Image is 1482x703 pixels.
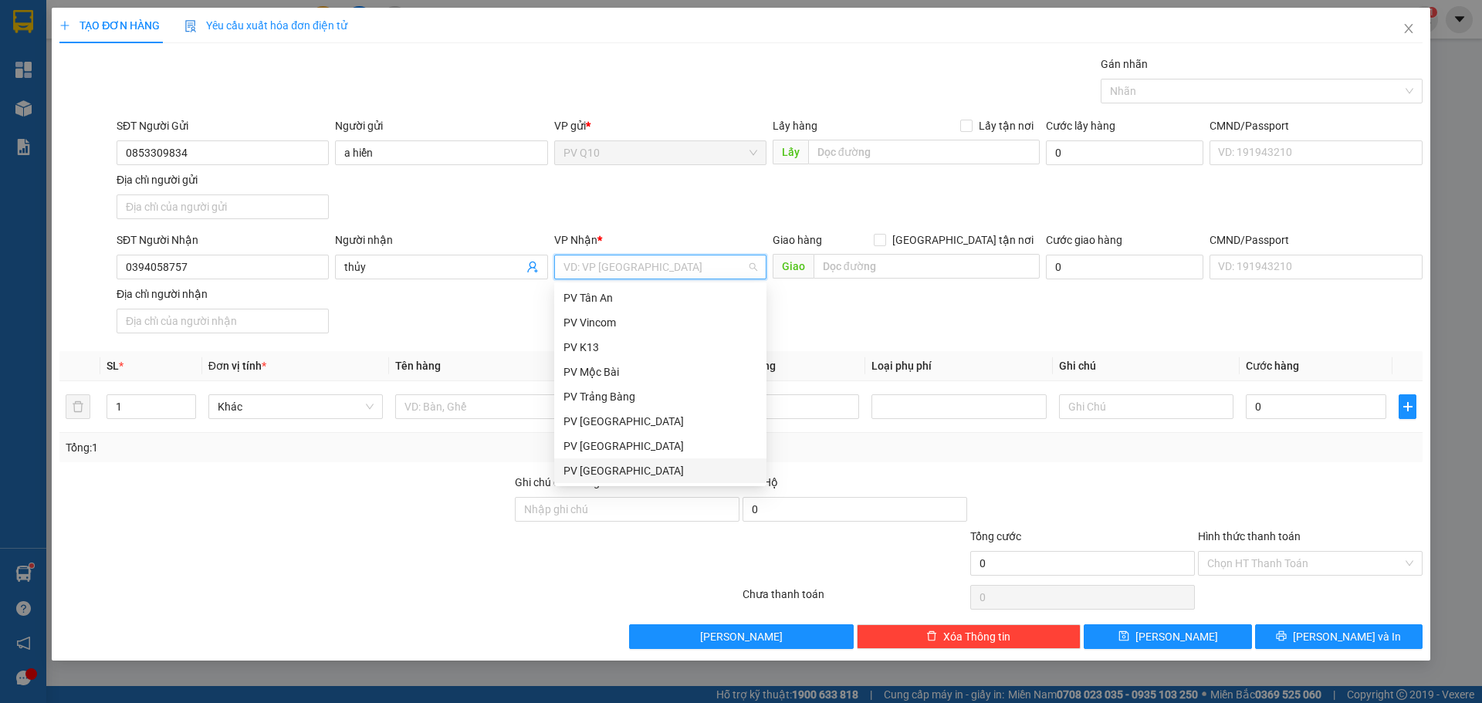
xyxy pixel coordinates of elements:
input: VD: Bàn, Ghế [395,394,570,419]
div: Chưa thanh toán [741,586,969,613]
label: Cước giao hàng [1046,234,1122,246]
span: Xóa Thông tin [943,628,1010,645]
div: PV [GEOGRAPHIC_DATA] [563,413,757,430]
span: close [1402,22,1415,35]
div: PV Hòa Thành [554,409,766,434]
label: Cước lấy hàng [1046,120,1115,132]
input: Địa chỉ của người gửi [117,194,329,219]
input: Ghi chú đơn hàng [515,497,739,522]
span: plus [59,20,70,31]
div: PV Tân An [563,289,757,306]
li: [STREET_ADDRESS][PERSON_NAME]. [GEOGRAPHIC_DATA], Tỉnh [GEOGRAPHIC_DATA] [144,38,645,57]
button: [PERSON_NAME] [629,624,854,649]
span: Cước hàng [1246,360,1299,372]
span: PV Q10 [563,141,757,164]
div: Địa chỉ người gửi [117,171,329,188]
span: [PERSON_NAME] và In [1293,628,1401,645]
span: Tên hàng [395,360,441,372]
span: Giao hàng [773,234,822,246]
span: [GEOGRAPHIC_DATA] tận nơi [886,232,1040,248]
span: Lấy hàng [773,120,817,132]
div: PV Mộc Bài [554,360,766,384]
div: PV Trảng Bàng [563,388,757,405]
span: TẠO ĐƠN HÀNG [59,19,160,32]
button: printer[PERSON_NAME] và In [1255,624,1423,649]
div: CMND/Passport [1210,117,1422,134]
b: GỬI : PV Q10 [19,112,142,137]
span: VP Nhận [554,234,597,246]
div: PV Vincom [554,310,766,335]
div: PV Mộc Bài [563,363,757,380]
div: SĐT Người Nhận [117,232,329,248]
span: printer [1276,630,1287,643]
li: Hotline: 1900 8153 [144,57,645,76]
input: Dọc đường [814,254,1040,279]
button: delete [66,394,90,419]
span: user-add [526,261,539,273]
span: [PERSON_NAME] [1135,628,1218,645]
button: deleteXóa Thông tin [857,624,1081,649]
th: Loại phụ phí [865,351,1052,381]
div: PV Trảng Bàng [554,384,766,409]
span: save [1118,630,1129,643]
span: Thu Hộ [743,476,778,488]
div: Địa chỉ người nhận [117,286,329,302]
div: PV [GEOGRAPHIC_DATA] [563,462,757,479]
div: SĐT Người Gửi [117,117,329,134]
span: Giao [773,254,814,279]
div: PV Tân An [554,286,766,310]
div: PV [GEOGRAPHIC_DATA] [563,438,757,455]
button: plus [1399,394,1416,419]
div: PV Phước Đông [554,434,766,458]
div: Tổng: 1 [66,439,572,456]
th: Ghi chú [1053,351,1240,381]
div: PV Tây Ninh [554,458,766,483]
span: Đơn vị tính [208,360,266,372]
input: Cước giao hàng [1046,255,1203,279]
label: Ghi chú đơn hàng [515,476,600,488]
input: Địa chỉ của người nhận [117,309,329,333]
span: Khác [218,395,374,418]
div: CMND/Passport [1210,232,1422,248]
label: Hình thức thanh toán [1198,530,1301,542]
span: Lấy tận nơi [973,117,1040,134]
img: logo.jpg [19,19,96,96]
input: Ghi Chú [1059,394,1233,419]
div: Người gửi [335,117,547,134]
div: PV K13 [554,335,766,360]
span: plus [1399,401,1415,413]
button: Close [1387,8,1430,51]
label: Gán nhãn [1101,58,1148,70]
div: VP gửi [554,117,766,134]
span: Tổng cước [970,530,1021,542]
span: delete [926,630,937,643]
div: PV Vincom [563,314,757,331]
input: Dọc đường [808,140,1040,164]
input: Cước lấy hàng [1046,140,1203,165]
div: PV K13 [563,339,757,356]
span: SL [107,360,119,372]
button: save[PERSON_NAME] [1084,624,1251,649]
div: Người nhận [335,232,547,248]
img: icon [184,20,197,32]
span: Lấy [773,140,808,164]
input: 0 [719,394,859,419]
span: [PERSON_NAME] [700,628,783,645]
span: Yêu cầu xuất hóa đơn điện tử [184,19,347,32]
